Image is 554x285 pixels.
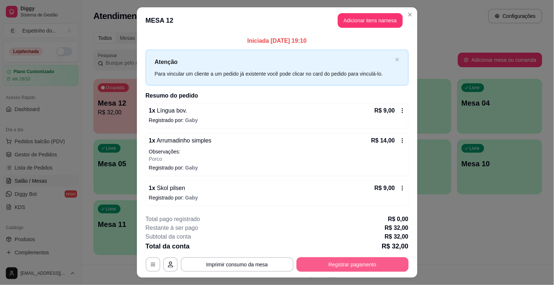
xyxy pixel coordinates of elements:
p: Registrado por: [149,164,405,171]
button: Imprimir consumo da mesa [181,257,294,272]
p: Restante à ser pago [146,224,198,232]
p: 1 x [149,136,212,145]
p: R$ 32,00 [385,224,409,232]
p: R$ 9,00 [374,184,395,193]
button: Adicionar itens namesa [338,13,403,28]
p: Iniciada [DATE] 19:10 [146,37,409,45]
p: R$ 32,00 [385,232,409,241]
header: MESA 12 [137,7,417,34]
p: Registrado por: [149,194,405,201]
p: Atenção [155,57,392,66]
p: Subtotal da conta [146,232,191,241]
button: close [395,57,400,62]
p: R$ 0,00 [388,215,408,224]
p: Porco [149,155,405,163]
p: R$ 32,00 [382,241,408,251]
span: Skol pilsen [155,185,185,191]
p: Total pago registrado [146,215,200,224]
span: Língua bov. [155,107,187,114]
button: Registrar pagamento [297,257,409,272]
p: Registrado por: [149,117,405,124]
div: Para vincular um cliente a um pedido já existente você pode clicar no card do pedido para vinculá... [155,70,392,78]
p: 1 x [149,184,186,193]
button: Close [404,9,416,20]
p: Total da conta [146,241,190,251]
p: R$ 9,00 [374,106,395,115]
span: Gaby [185,117,198,123]
span: Gaby [185,195,198,201]
p: R$ 14,00 [371,136,395,145]
p: 1 x [149,106,187,115]
span: Arrumadinho simples [155,137,211,144]
span: Gaby [185,165,198,171]
p: Observações: [149,148,405,155]
h2: Resumo do pedido [146,91,409,100]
